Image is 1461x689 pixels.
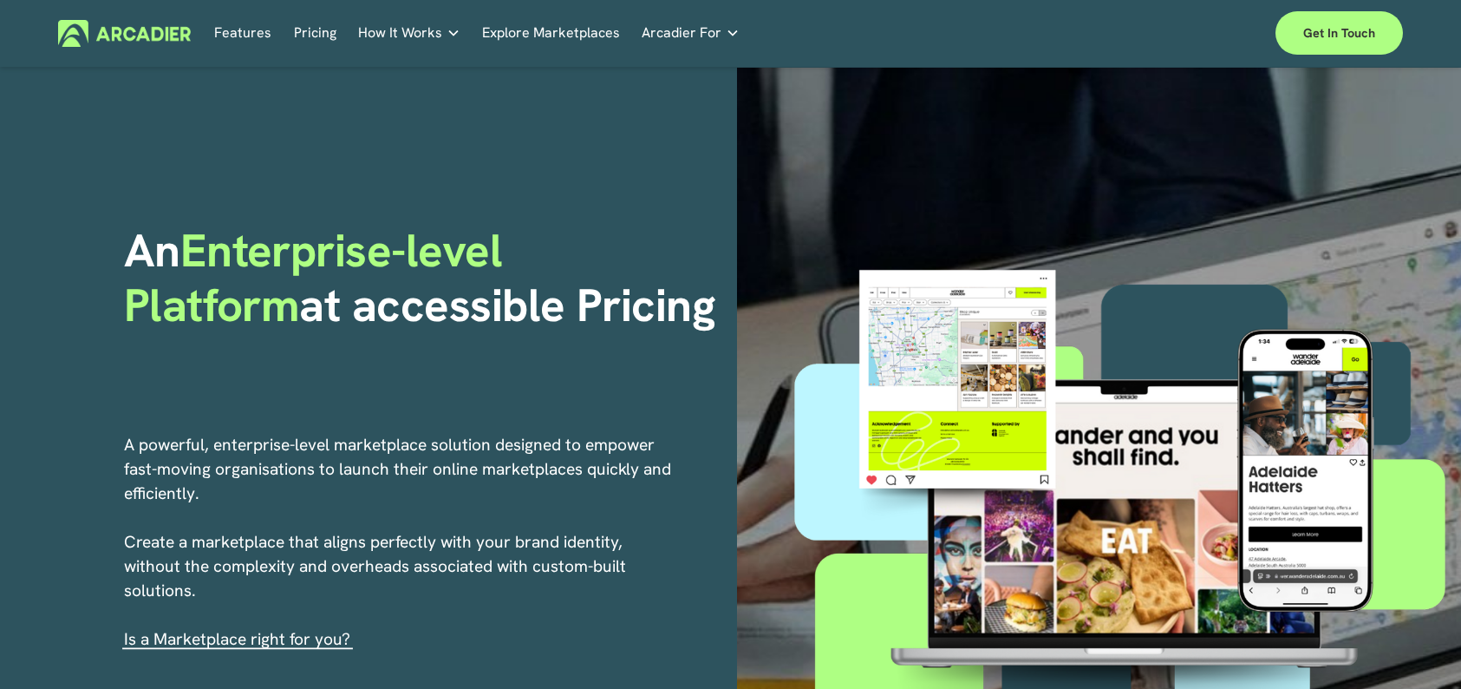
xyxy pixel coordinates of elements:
a: folder dropdown [358,20,460,47]
img: Arcadier [58,20,191,47]
a: Features [214,20,271,47]
a: Pricing [294,20,336,47]
span: Arcadier For [642,21,721,45]
a: Get in touch [1275,11,1403,55]
a: Explore Marketplaces [482,20,620,47]
a: folder dropdown [642,20,740,47]
span: How It Works [358,21,442,45]
p: A powerful, enterprise-level marketplace solution designed to empower fast-moving organisations t... [124,433,674,652]
span: I [124,628,350,650]
h1: An at accessible Pricing [124,224,725,332]
span: Enterprise-level Platform [124,220,514,334]
a: s a Marketplace right for you? [128,628,350,650]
